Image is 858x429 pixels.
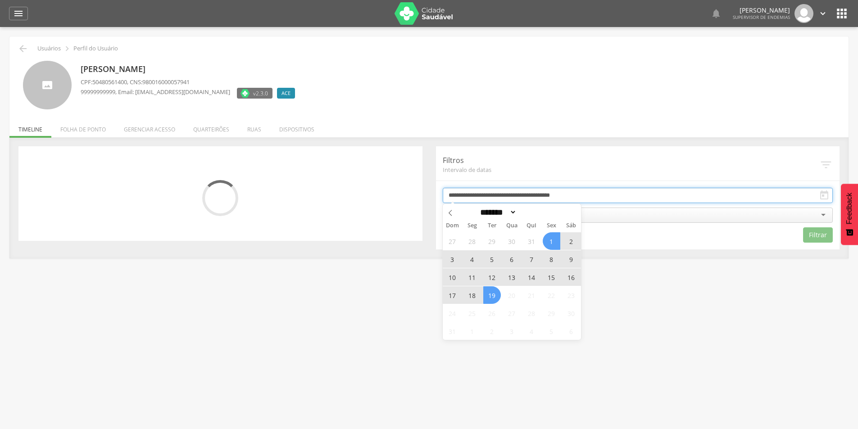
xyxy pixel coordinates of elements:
[81,78,300,86] p: CPF: , CNS:
[845,193,853,224] span: Feedback
[818,4,828,23] a: 
[92,78,127,86] span: 50480561400
[503,268,521,286] span: Agosto 13, 2025
[563,232,580,250] span: Agosto 2, 2025
[503,232,521,250] span: Julho 30, 2025
[463,268,481,286] span: Agosto 11, 2025
[443,223,463,229] span: Dom
[563,268,580,286] span: Agosto 16, 2025
[444,322,461,340] span: Agosto 31, 2025
[483,322,501,340] span: Setembro 2, 2025
[711,4,722,23] a: 
[444,286,461,304] span: Agosto 17, 2025
[443,155,820,166] p: Filtros
[523,322,540,340] span: Setembro 4, 2025
[503,250,521,268] span: Agosto 6, 2025
[444,304,461,322] span: Agosto 24, 2025
[503,286,521,304] span: Agosto 20, 2025
[818,9,828,18] i: 
[81,88,230,96] p: , Email: [EMAIL_ADDRESS][DOMAIN_NAME]
[543,268,560,286] span: Agosto 15, 2025
[803,227,833,243] button: Filtrar
[522,223,541,229] span: Qui
[563,304,580,322] span: Agosto 30, 2025
[483,232,501,250] span: Julho 29, 2025
[443,166,820,174] span: Intervalo de datas
[81,88,115,96] span: 99999999999
[563,250,580,268] span: Agosto 9, 2025
[463,250,481,268] span: Agosto 4, 2025
[51,117,115,138] li: Folha de ponto
[270,117,323,138] li: Dispositivos
[733,7,790,14] p: [PERSON_NAME]
[477,208,517,217] select: Month
[463,322,481,340] span: Setembro 1, 2025
[523,286,540,304] span: Agosto 21, 2025
[463,304,481,322] span: Agosto 25, 2025
[444,232,461,250] span: Julho 27, 2025
[253,89,268,98] span: v2.3.0
[62,44,72,54] i: 
[13,8,24,19] i: 
[523,304,540,322] span: Agosto 28, 2025
[563,286,580,304] span: Agosto 23, 2025
[819,190,830,201] i: 
[523,232,540,250] span: Julho 31, 2025
[281,90,291,97] span: ACE
[517,208,546,217] input: Year
[711,8,722,19] i: 
[81,63,300,75] p: [PERSON_NAME]
[502,223,522,229] span: Qua
[237,88,272,99] label: Versão do aplicativo
[18,43,28,54] i: Voltar
[115,117,184,138] li: Gerenciar acesso
[483,250,501,268] span: Agosto 5, 2025
[561,223,581,229] span: Sáb
[543,304,560,322] span: Agosto 29, 2025
[819,158,833,172] i: 
[543,286,560,304] span: Agosto 22, 2025
[543,322,560,340] span: Setembro 5, 2025
[733,14,790,20] span: Supervisor de Endemias
[503,304,521,322] span: Agosto 27, 2025
[444,268,461,286] span: Agosto 10, 2025
[523,268,540,286] span: Agosto 14, 2025
[184,117,238,138] li: Quarteirões
[835,6,849,21] i: 
[37,45,61,52] p: Usuários
[841,184,858,245] button: Feedback - Mostrar pesquisa
[543,250,560,268] span: Agosto 8, 2025
[9,7,28,20] a: 
[483,268,501,286] span: Agosto 12, 2025
[73,45,118,52] p: Perfil do Usuário
[541,223,561,229] span: Sex
[482,223,502,229] span: Ter
[463,232,481,250] span: Julho 28, 2025
[563,322,580,340] span: Setembro 6, 2025
[444,250,461,268] span: Agosto 3, 2025
[142,78,190,86] span: 980016000057941
[238,117,270,138] li: Ruas
[483,286,501,304] span: Agosto 19, 2025
[523,250,540,268] span: Agosto 7, 2025
[462,223,482,229] span: Seg
[503,322,521,340] span: Setembro 3, 2025
[543,232,560,250] span: Agosto 1, 2025
[463,286,481,304] span: Agosto 18, 2025
[483,304,501,322] span: Agosto 26, 2025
